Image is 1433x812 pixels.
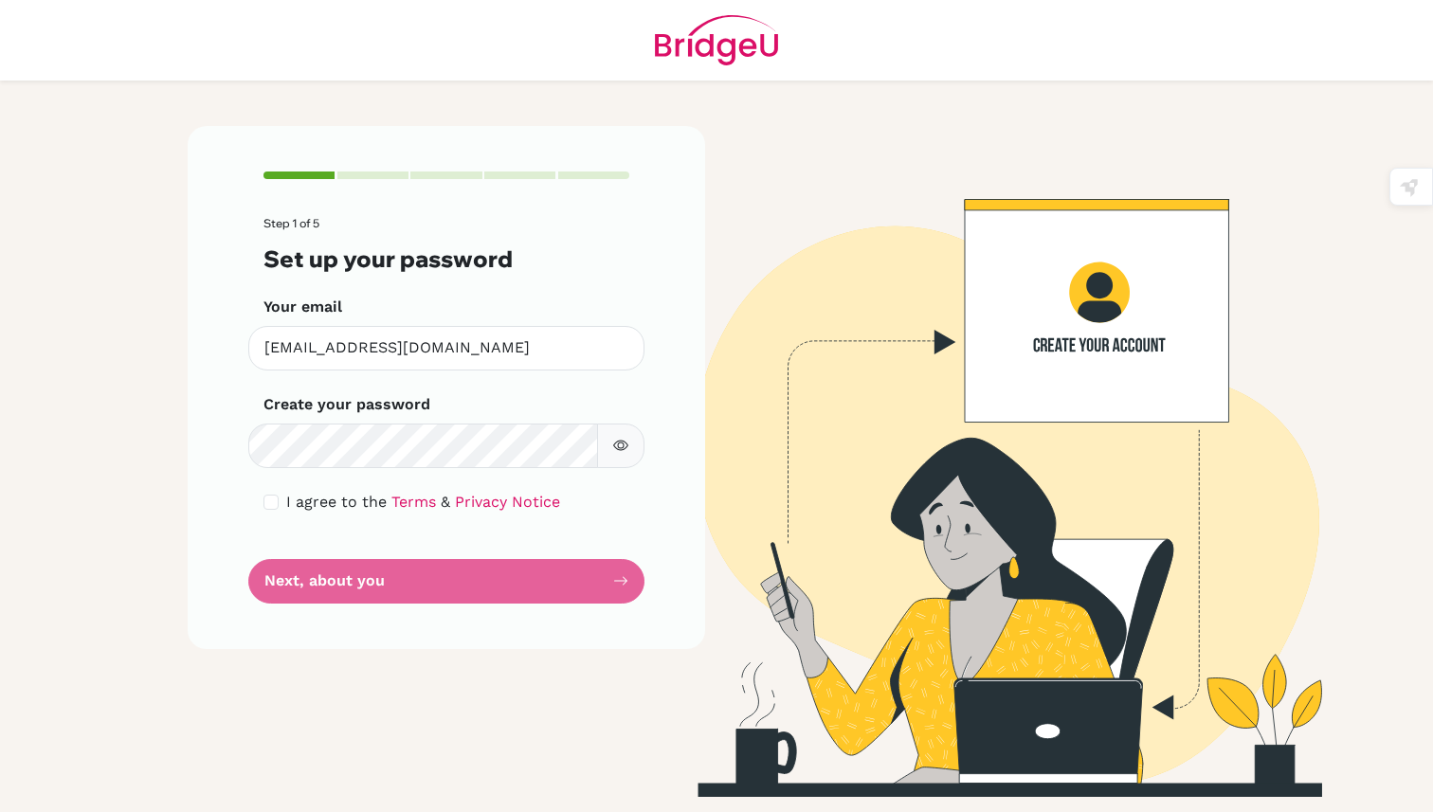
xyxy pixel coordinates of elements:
a: Privacy Notice [455,493,560,511]
a: Terms [391,493,436,511]
span: & [441,493,450,511]
label: Create your password [263,393,430,416]
input: Insert your email* [248,326,644,370]
span: Step 1 of 5 [263,216,319,230]
span: I agree to the [286,493,387,511]
label: Your email [263,296,342,318]
h3: Set up your password [263,245,629,273]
